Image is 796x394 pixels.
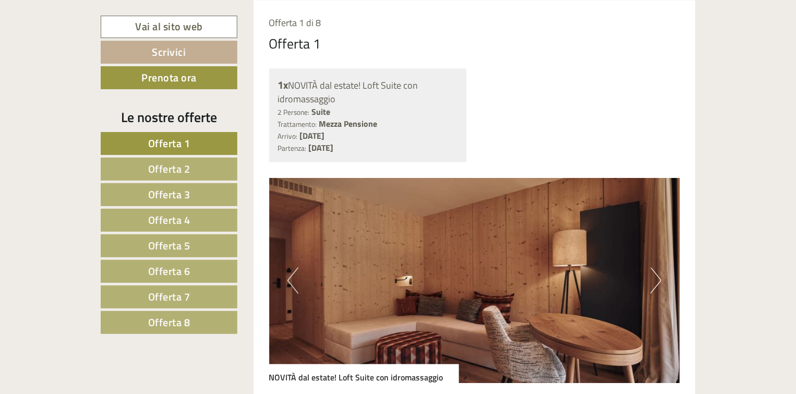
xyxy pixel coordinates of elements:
div: Offerta 1 [269,34,321,53]
span: Offerta 2 [148,161,190,177]
button: Next [650,268,661,294]
a: Prenota ora [101,66,237,89]
a: Scrivici [101,41,237,64]
small: 2 Persone: [278,107,310,117]
b: 1x [278,77,288,93]
span: Offerta 3 [148,186,190,202]
div: NOVITÀ dal estate! Loft Suite con idromassaggio [278,78,458,106]
div: NOVITÀ dal estate! Loft Suite con idromassaggio [269,364,459,384]
small: Trattamento: [278,119,317,129]
b: Suite [312,105,331,118]
span: Offerta 1 di 8 [269,16,321,30]
img: image [269,178,680,384]
button: Previous [287,268,298,294]
span: Offerta 4 [148,212,190,228]
b: [DATE] [300,129,325,142]
span: Offerta 5 [148,237,190,254]
span: Offerta 8 [148,314,190,330]
b: Mezza Pensione [319,117,378,130]
small: Partenza: [278,143,307,153]
a: Vai al sito web [101,16,237,38]
b: [DATE] [309,141,334,154]
span: Offerta 1 [148,135,190,151]
span: Offerta 6 [148,263,190,279]
div: Le nostre offerte [101,108,237,127]
span: Offerta 7 [148,289,190,305]
small: Arrivo: [278,131,298,141]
